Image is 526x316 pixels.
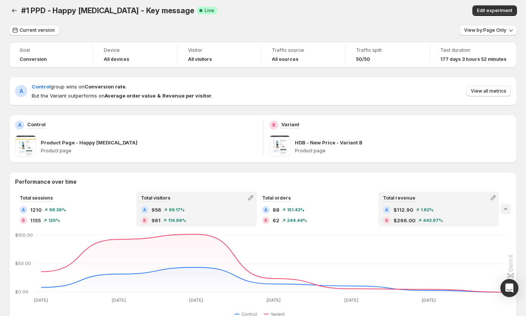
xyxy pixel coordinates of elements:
span: Visitor [188,47,251,53]
h2: A [385,208,388,212]
span: Edit experiment [477,8,512,14]
span: 50/50 [356,56,370,62]
h2: A [18,122,22,128]
span: 1155 [30,217,41,224]
button: Back [9,5,20,16]
span: Total visitors [141,195,170,201]
span: 961 [151,217,160,224]
a: VisitorAll visitors [188,46,251,63]
text: [DATE] [189,297,203,303]
a: GoalConversion [20,46,82,63]
p: Product page [295,148,511,154]
span: Goal [20,47,82,53]
span: #1 PPD - Happy [MEDICAL_DATA] - Key message [21,6,194,15]
button: Edit experiment [472,5,517,16]
button: Collapse chart [500,204,511,214]
strong: & [157,93,161,99]
span: 443.97 % [423,218,443,223]
span: Total sessions [20,195,53,201]
h2: B [264,218,267,223]
span: 1.92 % [421,208,433,212]
button: View all metrics [466,86,511,96]
span: Device [104,47,167,53]
button: Current version [9,25,59,36]
text: [DATE] [267,297,281,303]
button: View by:Page Only [460,25,517,36]
text: [DATE] [112,297,126,303]
span: 88 [273,206,279,214]
a: Test duration177 days 3 hours 52 minutes [440,46,506,63]
span: Conversion [20,56,47,62]
img: HDB - New Price - Variant B [269,136,290,157]
span: 114.99 % [168,218,186,223]
span: 177 days 3 hours 52 minutes [440,56,506,62]
h4: All visitors [188,56,212,62]
span: View by: Page Only [464,27,506,33]
span: Current version [20,27,55,33]
span: $266.00 [393,217,415,224]
text: [DATE] [344,297,358,303]
span: Traffic split [356,47,419,53]
span: 120 % [48,218,60,223]
span: 1210 [30,206,42,214]
text: $100.00 [15,232,33,238]
h4: All devices [104,56,129,62]
span: Total revenue [383,195,415,201]
span: $112.90 [393,206,413,214]
h4: All sources [272,56,298,62]
h2: B [385,218,388,223]
p: Product page [41,148,257,154]
p: Control [27,121,46,128]
span: 956 [151,206,161,214]
h2: A [22,208,25,212]
span: 99.17 % [169,208,185,212]
span: Test duration [440,47,506,53]
strong: Revenue per visitor [162,93,211,99]
span: 151.43 % [287,208,304,212]
h2: A [264,208,267,212]
span: Total orders [262,195,291,201]
span: 62 [273,217,279,224]
a: DeviceAll devices [104,46,167,63]
a: Traffic sourceAll sources [272,46,335,63]
p: Product Page - Happy [MEDICAL_DATA] [41,139,137,146]
text: [DATE] [34,297,48,303]
span: 98.36 % [49,208,66,212]
h2: A [20,87,23,95]
h2: A [143,208,146,212]
span: Traffic source [272,47,335,53]
img: Product Page - Happy Dog Bite [15,136,36,157]
a: Traffic split50/50 [356,46,419,63]
strong: Conversion rate [85,84,125,90]
span: 244.44 % [287,218,307,223]
text: $50.00 [15,261,31,266]
span: View all metrics [471,88,506,94]
span: But the Variant outperforms on . [32,92,213,99]
h2: B [272,122,275,128]
h2: B [143,218,146,223]
p: Variant [281,121,299,128]
span: Live [205,8,214,14]
h2: Performance over time [15,178,511,186]
p: HDB - New Price - Variant B [295,139,362,146]
text: [DATE] [422,297,436,303]
span: group wins on . [32,84,126,90]
strong: Average order value [105,93,156,99]
span: Control [32,84,51,90]
div: Open Intercom Messenger [500,279,518,297]
text: $0.00 [15,289,28,294]
h2: B [22,218,25,223]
